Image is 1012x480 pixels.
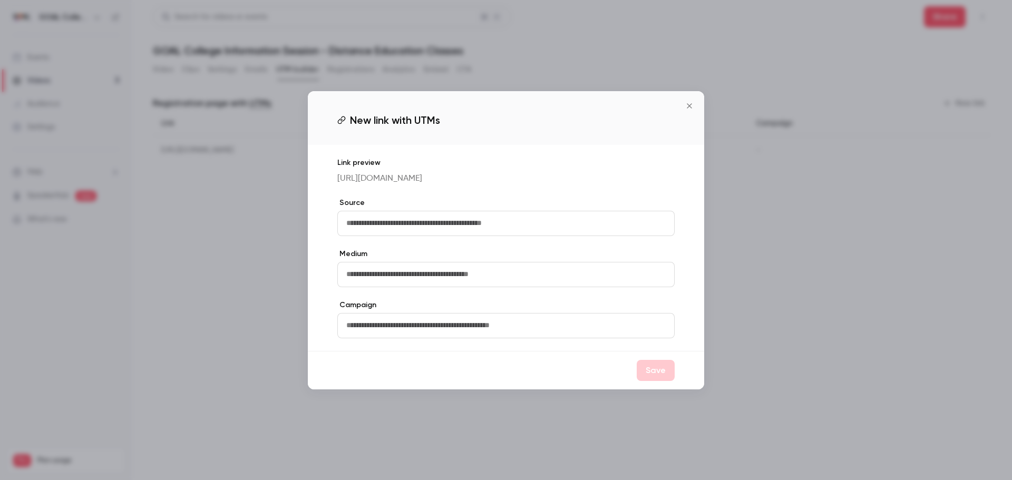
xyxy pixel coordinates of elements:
label: Source [337,198,675,208]
p: [URL][DOMAIN_NAME] [337,172,675,185]
label: Medium [337,249,675,259]
button: Close [679,95,700,116]
p: Link preview [337,158,675,168]
span: New link with UTMs [350,112,440,128]
label: Campaign [337,300,675,310]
